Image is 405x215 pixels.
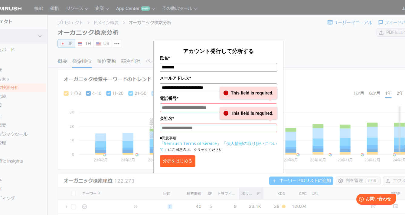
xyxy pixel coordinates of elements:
[220,107,277,119] div: This field is required.
[160,75,277,81] label: メールアドレス*
[183,47,254,55] span: アカウント発行して分析する
[160,141,221,146] a: 「Semrush Terms of Service」
[351,191,398,208] iframe: Help widget launcher
[220,87,277,99] div: This field is required.
[160,95,277,102] label: 電話番号*
[160,135,277,152] p: ■同意事項 にご同意の上、クリックください
[160,141,277,152] a: 「個人情報の取り扱いについて」
[160,155,195,167] button: 分析をはじめる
